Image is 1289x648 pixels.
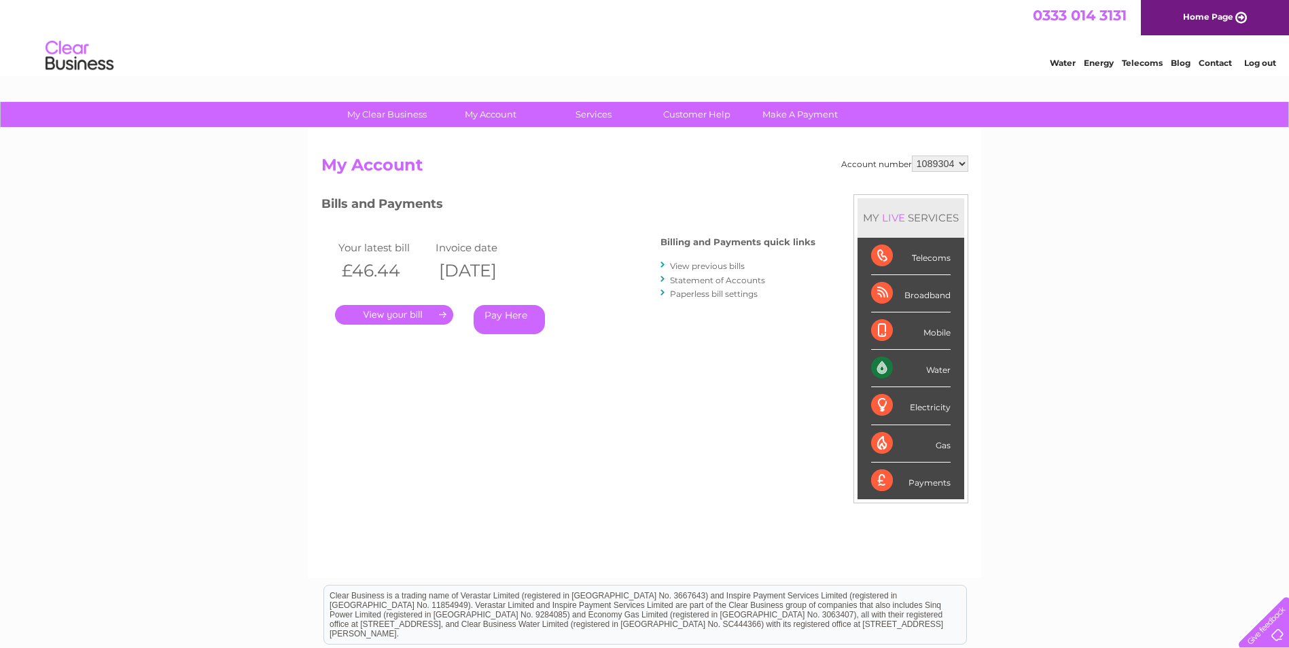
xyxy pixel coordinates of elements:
[1084,58,1114,68] a: Energy
[871,425,951,463] div: Gas
[1122,58,1163,68] a: Telecoms
[871,463,951,499] div: Payments
[1199,58,1232,68] a: Contact
[1033,7,1127,24] a: 0333 014 3131
[321,194,815,218] h3: Bills and Payments
[670,261,745,271] a: View previous bills
[660,237,815,247] h4: Billing and Payments quick links
[871,350,951,387] div: Water
[1050,58,1076,68] a: Water
[871,387,951,425] div: Electricity
[335,257,433,285] th: £46.44
[871,275,951,312] div: Broadband
[432,238,530,257] td: Invoice date
[45,35,114,77] img: logo.png
[871,312,951,350] div: Mobile
[434,102,546,127] a: My Account
[858,198,964,237] div: MY SERVICES
[335,305,453,325] a: .
[670,289,758,299] a: Paperless bill settings
[841,156,968,172] div: Account number
[1171,58,1190,68] a: Blog
[331,102,443,127] a: My Clear Business
[879,211,908,224] div: LIVE
[641,102,753,127] a: Customer Help
[324,7,966,66] div: Clear Business is a trading name of Verastar Limited (registered in [GEOGRAPHIC_DATA] No. 3667643...
[432,257,530,285] th: [DATE]
[871,238,951,275] div: Telecoms
[474,305,545,334] a: Pay Here
[670,275,765,285] a: Statement of Accounts
[744,102,856,127] a: Make A Payment
[1244,58,1276,68] a: Log out
[335,238,433,257] td: Your latest bill
[537,102,650,127] a: Services
[321,156,968,181] h2: My Account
